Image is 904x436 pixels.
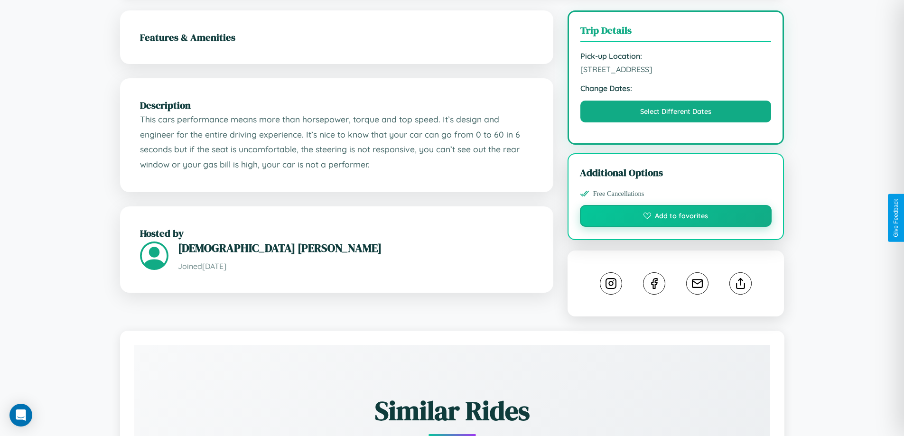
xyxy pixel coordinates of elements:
p: This cars performance means more than horsepower, torque and top speed. It’s design and engineer ... [140,112,533,172]
div: Give Feedback [893,199,899,237]
button: Select Different Dates [580,101,772,122]
h3: [DEMOGRAPHIC_DATA] [PERSON_NAME] [178,240,533,256]
h2: Hosted by [140,226,533,240]
p: Joined [DATE] [178,260,533,273]
span: Free Cancellations [593,190,644,198]
button: Add to favorites [580,205,772,227]
h3: Trip Details [580,23,772,42]
strong: Pick-up Location: [580,51,772,61]
span: [STREET_ADDRESS] [580,65,772,74]
h3: Additional Options [580,166,772,179]
h2: Description [140,98,533,112]
h2: Similar Rides [168,392,737,429]
h2: Features & Amenities [140,30,533,44]
strong: Change Dates: [580,83,772,93]
div: Open Intercom Messenger [9,404,32,427]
